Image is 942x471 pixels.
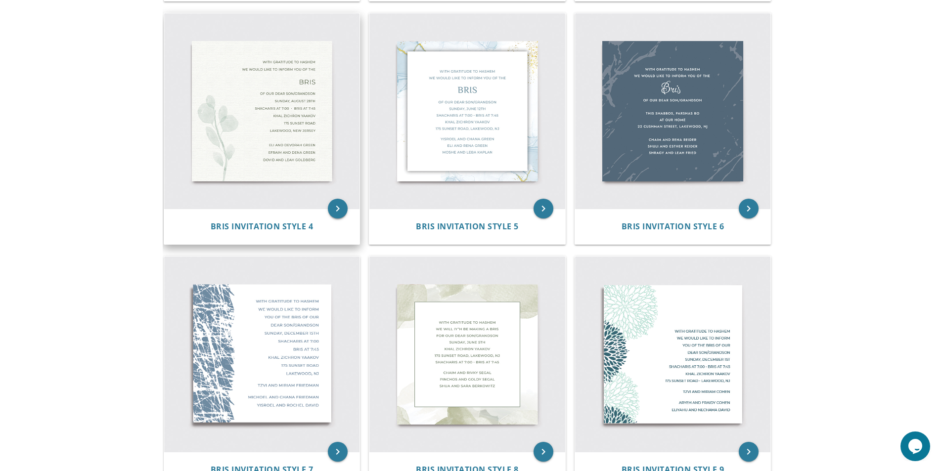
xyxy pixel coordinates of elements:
a: keyboard_arrow_right [739,442,759,462]
span: Bris Invitation Style 6 [622,221,724,232]
span: Bris Invitation Style 5 [416,221,519,232]
img: Bris Invitation Style 4 [164,13,360,209]
img: Bris Invitation Style 5 [369,13,565,209]
a: Bris Invitation Style 4 [211,222,314,231]
img: Bris Invitation Style 8 [369,257,565,452]
a: keyboard_arrow_right [328,199,348,218]
img: Bris Invitation Style 7 [164,257,360,452]
iframe: chat widget [900,431,932,461]
a: keyboard_arrow_right [534,442,553,462]
a: keyboard_arrow_right [328,442,348,462]
a: Bris Invitation Style 6 [622,222,724,231]
a: Bris Invitation Style 5 [416,222,519,231]
a: keyboard_arrow_right [739,199,759,218]
img: Bris Invitation Style 9 [575,257,771,452]
a: keyboard_arrow_right [534,199,553,218]
img: Bris Invitation Style 6 [575,13,771,209]
span: Bris Invitation Style 4 [211,221,314,232]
